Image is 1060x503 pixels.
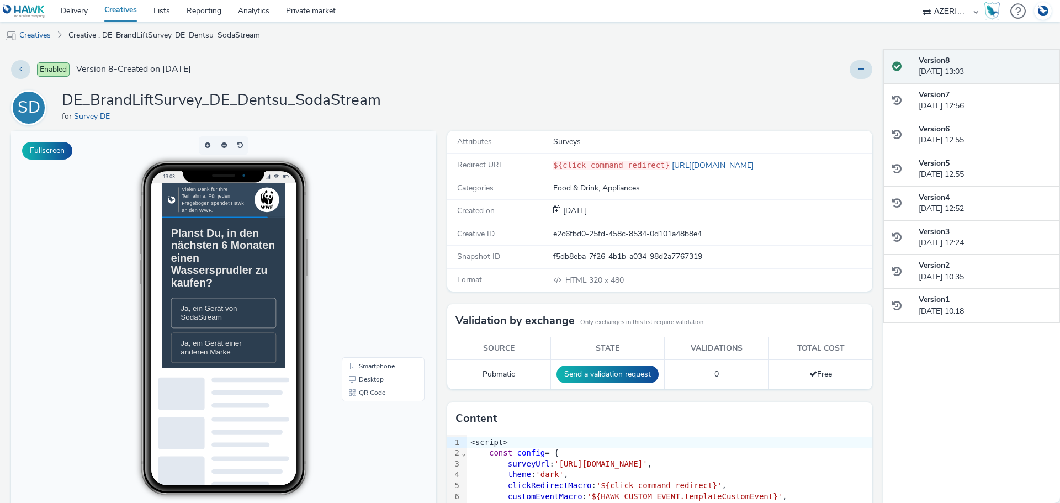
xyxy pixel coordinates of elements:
[508,459,550,468] span: surveyUrl
[467,459,872,470] div: : ,
[447,337,551,360] th: Source
[587,492,782,501] span: '${HAWK_CUSTOM_EVENT.templateCustomEvent}'
[919,89,1051,112] div: [DATE] 12:56
[152,43,164,49] span: 13:03
[22,142,72,160] button: Fullscreen
[551,337,665,360] th: State
[3,4,45,18] img: undefined Logo
[141,11,159,38] img: incentive logo
[665,337,769,360] th: Validations
[455,313,575,329] h3: Validation by exchange
[62,111,74,121] span: for
[919,260,950,271] strong: Version 2
[457,205,495,216] span: Created on
[919,260,1051,283] div: [DATE] 10:35
[919,158,950,168] strong: Version 5
[9,19,19,30] img: hawk logo
[1035,2,1051,20] img: Account DE
[919,294,950,305] strong: Version 1
[18,92,40,123] div: SD
[553,251,871,262] div: f5db8eba-7f26-4b1b-a034-98d2a7767319
[447,469,461,480] div: 4
[553,161,670,170] code: ${click_command_redirect}
[457,229,495,239] span: Creative ID
[564,275,624,285] span: 320 x 480
[467,480,872,491] div: : ,
[984,2,1005,20] a: Hawk Academy
[919,226,1051,249] div: [DATE] 12:24
[919,89,950,100] strong: Version 7
[467,448,872,459] div: = {
[561,205,587,216] div: Creation 25 September 2025, 10:18
[508,481,592,490] span: clickRedirectMacro
[565,275,589,285] span: HTML
[919,55,950,66] strong: Version 8
[348,258,374,265] span: QR Code
[580,318,703,327] small: Only exchanges in this list require validation
[467,437,872,448] div: <script>
[919,124,950,134] strong: Version 6
[984,2,1000,20] img: Hawk Academy
[447,491,461,502] div: 6
[457,136,492,147] span: Attributes
[455,410,497,427] h3: Content
[554,459,648,468] span: '[URL][DOMAIN_NAME]'
[457,183,494,193] span: Categories
[670,160,758,171] a: [URL][DOMAIN_NAME]
[489,448,512,457] span: const
[553,136,871,147] div: Surveys
[919,192,1051,215] div: [DATE] 12:52
[29,6,118,43] span: Vielen Dank für Ihre Teilnahme. Für jeden Fragebogen spendet Hawk an den WWF.
[919,294,1051,317] div: [DATE] 10:18
[13,63,163,152] h1: Planst Du, in den nächsten 6 Monaten einen Wassersprudler zu kaufen?
[461,448,467,457] span: Fold line
[447,360,551,389] td: Pubmatic
[62,90,381,111] h1: DE_BrandLiftSurvey_DE_Dentsu_SodaStream
[553,229,871,240] div: e2c6fbd0-25fd-458c-8534-0d101a48b8e4
[553,183,871,194] div: Food & Drink, Appliances
[467,469,872,480] div: : ,
[37,62,70,77] span: Enabled
[919,226,950,237] strong: Version 3
[769,337,872,360] th: Total cost
[508,492,582,501] span: customEventMacro
[457,251,500,262] span: Snapshot ID
[508,470,531,479] span: theme
[447,459,461,470] div: 3
[536,470,564,479] span: 'dark'
[919,158,1051,181] div: [DATE] 12:55
[27,224,114,247] span: Ja, ein Gerät einer anderen Marke
[919,55,1051,78] div: [DATE] 13:03
[447,437,461,448] div: 1
[467,491,872,502] div: : ,
[348,232,384,239] span: Smartphone
[447,480,461,491] div: 5
[457,274,482,285] span: Format
[76,63,191,76] span: Version 8 - Created on [DATE]
[333,255,411,268] li: QR Code
[27,174,108,198] span: Ja, ein Gerät von SodaStream
[63,22,266,49] a: Creative : DE_BrandLiftSurvey_DE_Dentsu_SodaStream
[809,369,832,379] span: Free
[561,205,587,216] span: [DATE]
[714,369,719,379] span: 0
[556,366,659,383] button: Send a validation request
[6,30,17,41] img: mobile
[919,192,950,203] strong: Version 4
[333,229,411,242] li: Smartphone
[596,481,722,490] span: '${click_command_redirect}'
[517,448,545,457] span: config
[447,448,461,459] div: 2
[74,111,114,121] a: Survey DE
[348,245,373,252] span: Desktop
[919,124,1051,146] div: [DATE] 12:55
[333,242,411,255] li: Desktop
[11,102,51,113] a: SD
[457,160,504,170] span: Redirect URL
